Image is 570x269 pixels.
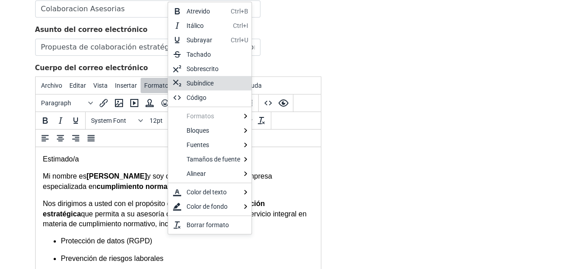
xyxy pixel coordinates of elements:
button: Alinear a la izquierda [37,130,53,146]
font: Borrar formato [186,221,228,229]
div: Bloques [168,123,251,138]
font: Formato [144,82,169,89]
button: Insertar/editar imagen [111,95,127,111]
button: Borrar formato [254,113,269,128]
span: System Font [91,117,135,124]
font: Color de fondo [186,203,227,210]
font: Alinear [186,170,205,177]
button: Atrevido [37,113,53,128]
button: Insertar/editar medios [127,95,142,111]
button: Itálico [53,113,68,128]
button: Alinear al centro [53,130,68,146]
span: Paragraph [41,99,85,107]
div: Color de fondo [168,199,251,214]
div: Tamaños de fuente [168,152,251,166]
font: Bloques [186,127,209,134]
font: Color del texto [186,188,226,196]
button: Alinear a la derecha [68,130,83,146]
div: Borrar formato [168,218,251,232]
div: Color del texto [168,185,251,199]
font: Vista [93,82,108,89]
font: Ayuda [244,82,262,89]
iframe: Widget de chat [525,226,570,269]
font: Tamaños de fuente [186,156,240,163]
font: Fuentes [186,141,209,148]
button: Insertar/editar enlace [96,95,111,111]
button: Justificar [83,130,99,146]
button: Avance [276,95,291,111]
div: Fuentes [168,138,251,152]
font: Archivo [41,82,62,89]
button: Tamaños de fuente [146,113,205,128]
button: Emoticonos [157,95,173,111]
font: Asunto del correo electrónico [35,26,148,34]
span: 12pt [150,117,194,124]
font: Editar [69,82,86,89]
font: Insertar [115,82,137,89]
div: Alinear [168,166,251,181]
font: Cuerpo del correo electrónico [35,64,148,72]
button: Subrayar [68,113,83,128]
button: Fuentes [87,113,146,128]
button: Bloques [37,95,96,111]
button: Código fuente [260,95,276,111]
button: Insertar plantilla [142,95,157,111]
